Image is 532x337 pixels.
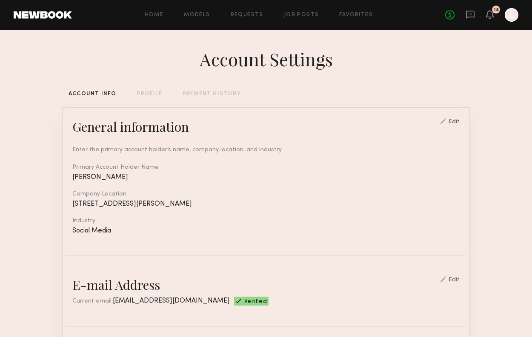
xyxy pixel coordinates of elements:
div: Edit [449,277,460,283]
a: L [505,8,518,22]
a: Favorites [339,12,373,18]
div: 18 [494,8,499,12]
a: Models [184,12,210,18]
div: Current email: [72,297,230,306]
div: Primary Account Holder Name [72,164,460,170]
div: PROFILE [137,91,162,97]
div: Social Media [72,227,460,235]
div: [PERSON_NAME] [72,174,460,181]
a: Home [145,12,164,18]
span: Verified [244,299,267,306]
div: Company Location [72,191,460,197]
div: General information [72,118,189,135]
div: ACCOUNT INFO [69,91,116,97]
div: PAYMENT HISTORY [183,91,241,97]
a: Job Posts [284,12,319,18]
div: Account Settings [200,47,333,71]
div: Industry [72,218,460,224]
span: [EMAIL_ADDRESS][DOMAIN_NAME] [113,297,230,304]
div: Edit [449,119,460,125]
div: E-mail Address [72,276,160,293]
div: Enter the primary account holder’s name, company location, and industry [72,145,460,154]
a: Requests [231,12,263,18]
div: [STREET_ADDRESS][PERSON_NAME] [72,201,460,208]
